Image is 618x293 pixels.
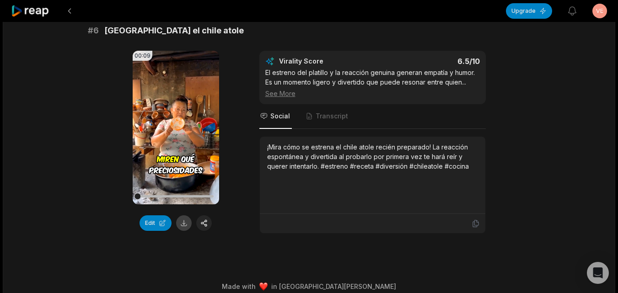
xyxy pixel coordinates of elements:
span: [GEOGRAPHIC_DATA] el chile atole [104,24,244,37]
div: Made with in [GEOGRAPHIC_DATA][PERSON_NAME] [11,282,607,291]
div: Virality Score [279,57,377,66]
span: Transcript [316,112,348,121]
div: El estreno del platillo y la reacción genuina generan empatía y humor. Es un momento ligero y div... [265,68,480,98]
div: See More [265,89,480,98]
video: Your browser does not support mp4 format. [133,51,219,204]
div: ¡Mira cómo se estrena el chile atole recién preparado! La reacción espontánea y divertida al prob... [267,142,478,171]
img: heart emoji [259,282,268,291]
span: # 6 [88,24,99,37]
nav: Tabs [259,104,486,129]
div: Open Intercom Messenger [587,262,609,284]
button: Edit [140,215,172,231]
button: Upgrade [506,3,552,19]
div: 6.5 /10 [382,57,480,66]
span: Social [270,112,290,121]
